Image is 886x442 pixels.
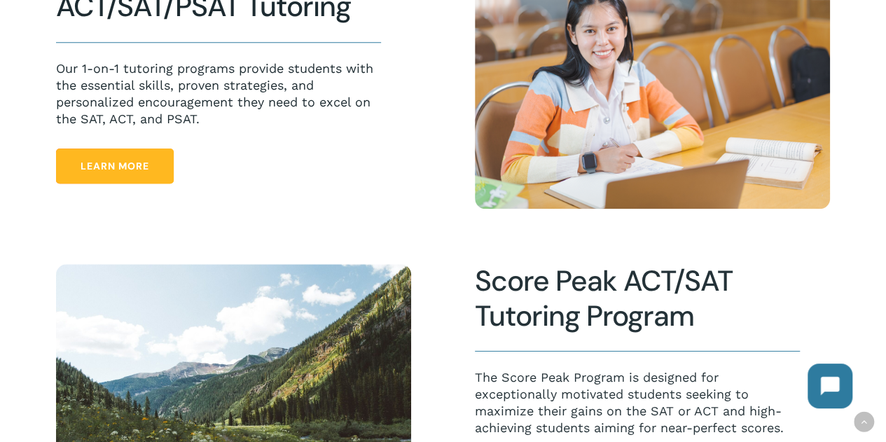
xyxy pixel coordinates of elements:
[56,149,174,184] a: Learn More
[475,264,800,333] h2: Score Peak ACT/SAT Tutoring Program
[81,159,149,173] span: Learn More
[794,350,866,422] iframe: Chatbot
[475,369,800,436] p: The Score Peak Program is designed for exceptionally motivated students seeking to maximize their...
[56,60,381,127] p: Our 1-on-1 tutoring programs provide students with the essential skills, proven strategies, and p...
